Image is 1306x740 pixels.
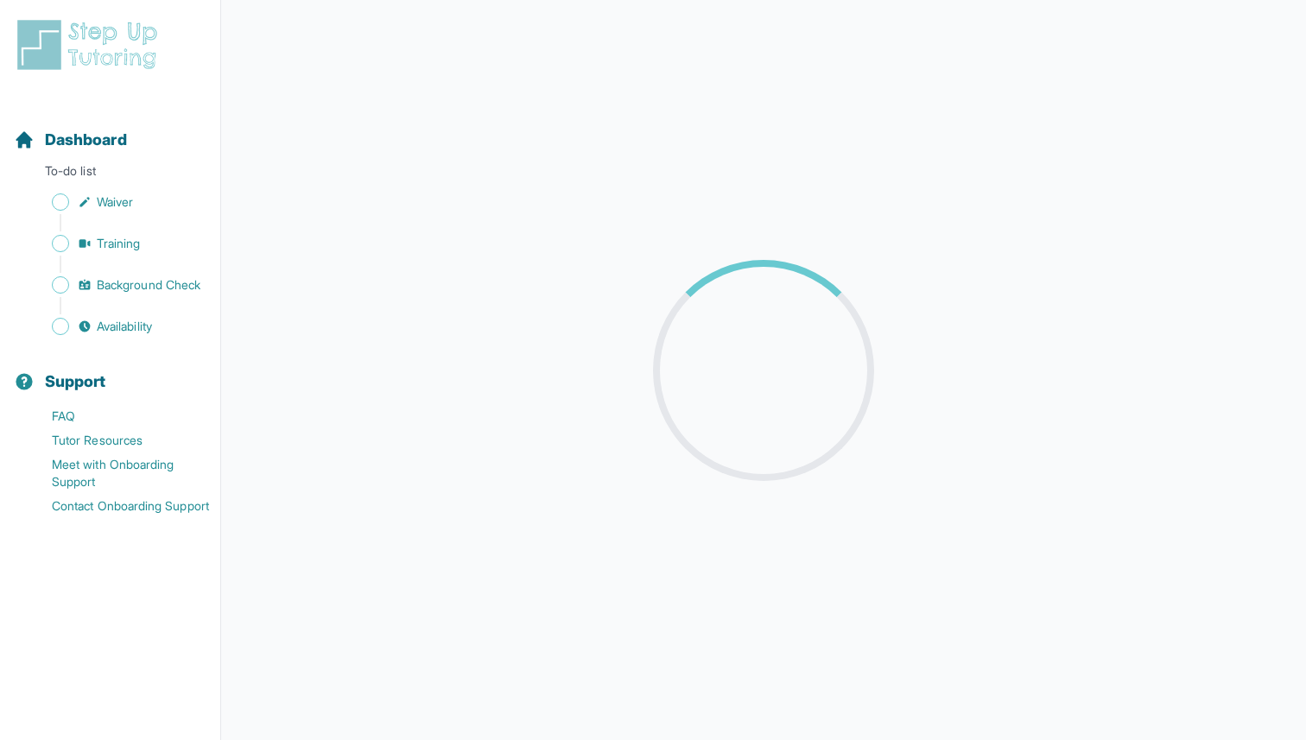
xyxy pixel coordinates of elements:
a: Waiver [14,190,220,214]
button: Support [7,342,213,401]
a: Tutor Resources [14,428,220,452]
span: Availability [97,318,152,335]
a: Availability [14,314,220,338]
span: Training [97,235,141,252]
a: Dashboard [14,128,127,152]
span: Dashboard [45,128,127,152]
span: Background Check [97,276,200,294]
span: Waiver [97,193,133,211]
img: logo [14,17,168,73]
a: Background Check [14,273,220,297]
p: To-do list [7,162,213,187]
a: FAQ [14,404,220,428]
a: Meet with Onboarding Support [14,452,220,494]
a: Training [14,231,220,256]
a: Contact Onboarding Support [14,494,220,518]
span: Support [45,370,106,394]
button: Dashboard [7,100,213,159]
